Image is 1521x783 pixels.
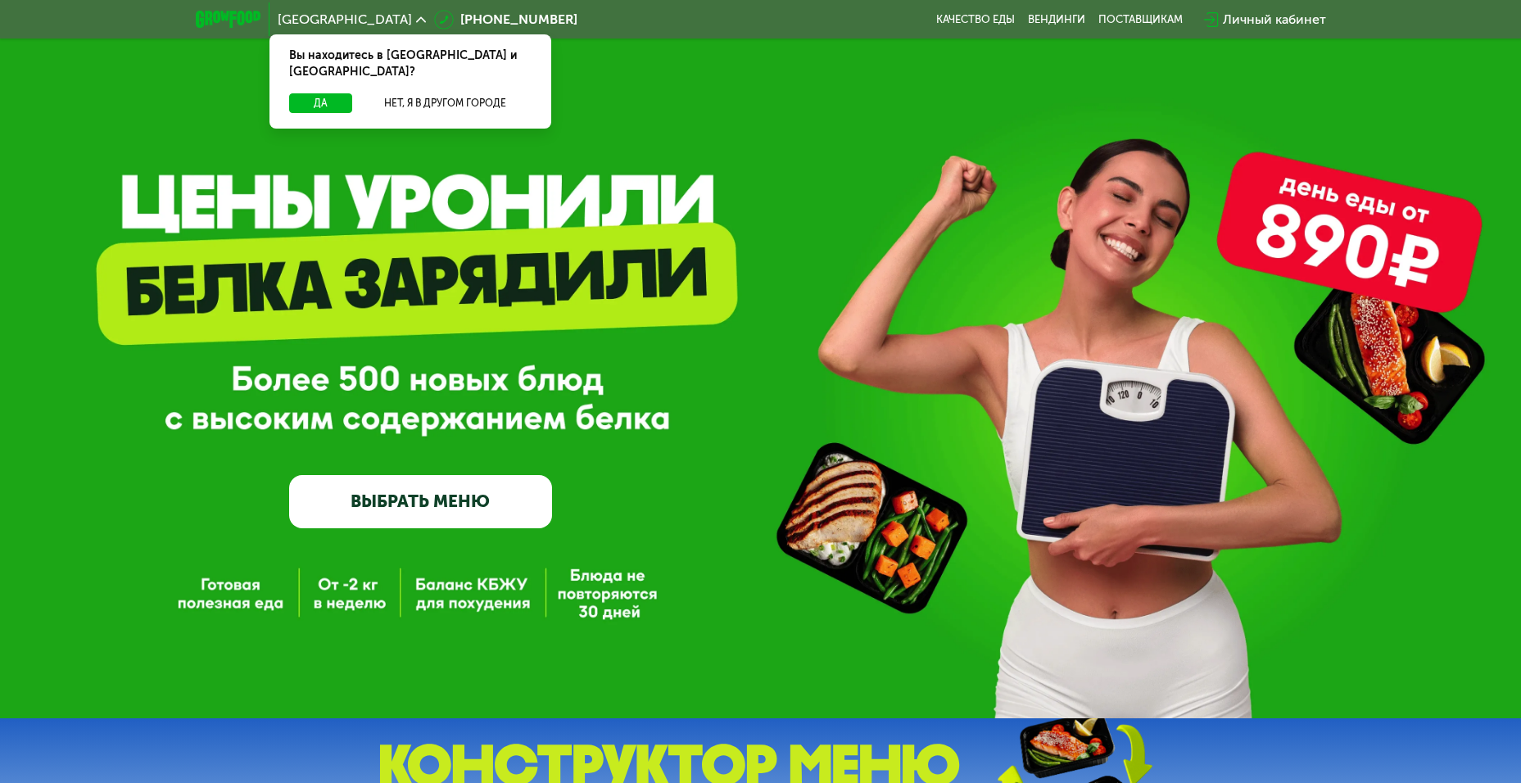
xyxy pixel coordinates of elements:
a: ВЫБРАТЬ МЕНЮ [289,475,552,527]
button: Нет, я в другом городе [359,93,532,113]
div: Личный кабинет [1223,10,1326,29]
div: Вы находитесь в [GEOGRAPHIC_DATA] и [GEOGRAPHIC_DATA]? [269,34,551,93]
a: Вендинги [1028,13,1085,26]
button: Да [289,93,352,113]
div: поставщикам [1098,13,1183,26]
a: [PHONE_NUMBER] [434,10,577,29]
span: [GEOGRAPHIC_DATA] [278,13,412,26]
a: Качество еды [936,13,1015,26]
